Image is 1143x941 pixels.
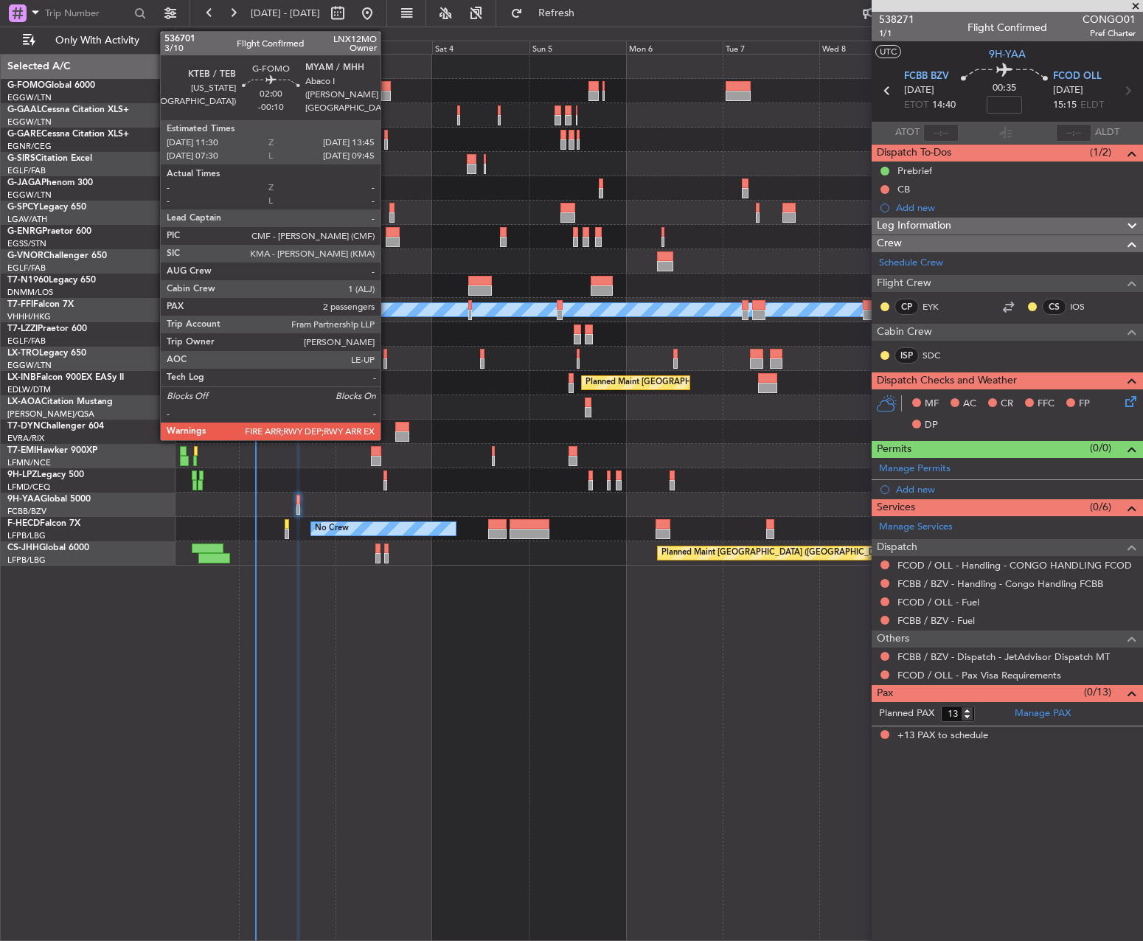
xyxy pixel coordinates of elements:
span: CS-JHH [7,544,39,552]
a: EGGW/LTN [7,360,52,371]
a: FCOD / OLL - Fuel [897,596,979,608]
span: LX-TRO [7,349,39,358]
span: 538271 [879,12,914,27]
div: Planned Maint [GEOGRAPHIC_DATA] ([GEOGRAPHIC_DATA]) [181,226,413,248]
a: EDLW/DTM [7,384,51,395]
span: Cabin Crew [877,324,932,341]
a: LX-AOACitation Mustang [7,397,113,406]
div: ISP [894,347,919,364]
span: T7-FFI [7,300,33,309]
span: T7-EMI [7,446,36,455]
a: T7-DYNChallenger 604 [7,422,104,431]
span: Pref Charter [1083,27,1136,40]
a: T7-EMIHawker 900XP [7,446,97,455]
a: LFMD/CEQ [7,482,50,493]
div: Flight Confirmed [967,20,1047,35]
span: (0/0) [1090,440,1111,456]
a: G-GAALCessna Citation XLS+ [7,105,129,114]
div: Add new [896,201,1136,214]
span: AC [963,397,976,412]
span: (0/6) [1090,499,1111,515]
div: Planned Maint [GEOGRAPHIC_DATA] [317,372,458,394]
button: UTC [875,45,901,58]
a: LFPB/LBG [7,530,46,541]
a: G-ENRGPraetor 600 [7,227,91,236]
a: T7-LZZIPraetor 600 [7,324,87,333]
a: SDC [923,349,956,362]
span: +13 PAX to schedule [897,729,988,743]
div: No Crew [315,518,349,540]
a: VHHH/HKG [7,311,51,322]
span: FCBB BZV [904,69,949,84]
input: Trip Number [45,2,130,24]
span: ATOT [895,125,920,140]
span: Crew [877,235,902,252]
a: FCOD / OLL - Handling - CONGO HANDLING FCOD [897,559,1132,572]
span: G-JAGA [7,178,41,187]
span: ETOT [904,98,928,113]
a: FCOD / OLL - Pax Visa Requirements [897,669,1061,681]
a: DNMM/LOS [7,287,53,298]
span: G-SPCY [7,203,39,212]
a: G-SPCYLegacy 650 [7,203,86,212]
a: FCBB / BZV - Handling - Congo Handling FCBB [897,577,1103,590]
a: EGGW/LTN [7,92,52,103]
a: LFPB/LBG [7,555,46,566]
a: EGNR/CEG [7,141,52,152]
div: CS [1042,299,1066,315]
a: FCBB / BZV - Fuel [897,614,975,627]
button: Refresh [504,1,592,25]
div: Planned Maint [GEOGRAPHIC_DATA] ([GEOGRAPHIC_DATA]) [586,372,818,394]
div: Mon 6 [626,41,723,54]
div: Prebrief [897,164,932,177]
span: 9H-YAA [989,46,1026,62]
a: EGLF/FAB [7,263,46,274]
div: [DATE] [178,29,204,42]
a: LGAV/ATH [7,214,47,225]
span: G-ENRG [7,227,42,236]
span: (1/2) [1090,145,1111,160]
span: FCOD OLL [1053,69,1102,84]
a: Manage Services [879,520,953,535]
span: Leg Information [877,218,951,235]
div: Wed 8 [819,41,916,54]
span: Dispatch To-Dos [877,145,951,162]
span: Pax [877,685,893,702]
div: CB [897,183,910,195]
button: Only With Activity [16,29,160,52]
div: Tue 7 [723,41,819,54]
span: LX-AOA [7,397,41,406]
div: Thu 2 [239,41,336,54]
span: 14:40 [932,98,956,113]
span: F-HECD [7,519,40,528]
a: EGGW/LTN [7,117,52,128]
span: Only With Activity [38,35,156,46]
a: CS-JHHGlobal 6000 [7,544,89,552]
span: T7-N1960 [7,276,49,285]
span: Permits [877,441,911,458]
a: G-SIRSCitation Excel [7,154,92,163]
a: F-HECDFalcon 7X [7,519,80,528]
a: EYK [923,300,956,313]
a: G-FOMOGlobal 6000 [7,81,95,90]
div: CP [894,299,919,315]
a: LX-INBFalcon 900EX EASy II [7,373,124,382]
span: 00:35 [993,81,1016,96]
a: IOS [1070,300,1103,313]
span: 9H-LPZ [7,471,37,479]
a: 9H-LPZLegacy 500 [7,471,84,479]
span: CONGO01 [1083,12,1136,27]
label: Planned PAX [879,706,934,721]
span: G-FOMO [7,81,45,90]
a: FCBB/BZV [7,506,46,517]
span: G-GARE [7,130,41,139]
div: Wed 1 [142,41,239,54]
span: Refresh [526,8,588,18]
div: Sun 5 [529,41,626,54]
span: LX-INB [7,373,36,382]
a: 9H-YAAGlobal 5000 [7,495,91,504]
a: T7-N1960Legacy 650 [7,276,96,285]
span: FFC [1038,397,1055,412]
div: AOG Maint Dusseldorf [204,104,290,126]
span: ELDT [1080,98,1104,113]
